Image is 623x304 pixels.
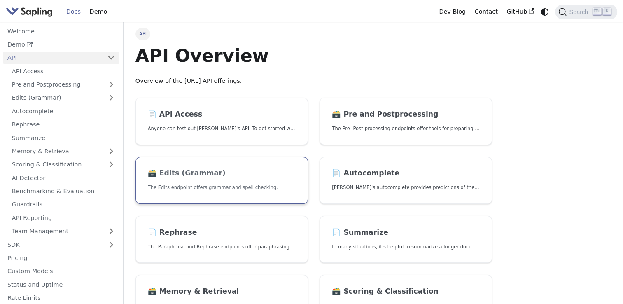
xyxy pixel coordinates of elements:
[7,92,119,104] a: Edits (Grammar)
[7,212,119,224] a: API Reporting
[85,5,112,18] a: Demo
[3,292,119,304] a: Rate Limits
[148,184,296,192] p: The Edits endpoint offers grammar and spell checking.
[7,145,119,157] a: Memory & Retrieval
[7,119,119,131] a: Rephrase
[7,199,119,210] a: Guardrails
[3,52,103,64] a: API
[6,6,53,18] img: Sapling.ai
[135,98,308,145] a: 📄️ API AccessAnyone can test out [PERSON_NAME]'s API. To get started with the API, simply:
[7,225,119,237] a: Team Management
[62,5,85,18] a: Docs
[3,265,119,277] a: Custom Models
[567,9,593,15] span: Search
[135,28,492,40] nav: Breadcrumbs
[332,287,480,296] h2: Scoring & Classification
[135,157,308,204] a: 🗃️ Edits (Grammar)The Edits endpoint offers grammar and spell checking.
[3,39,119,51] a: Demo
[148,110,296,119] h2: API Access
[148,125,296,133] p: Anyone can test out Sapling's API. To get started with the API, simply:
[7,132,119,144] a: Summarize
[320,216,492,263] a: 📄️ SummarizeIn many situations, it's helpful to summarize a longer document into a shorter, more ...
[320,98,492,145] a: 🗃️ Pre and PostprocessingThe Pre- Post-processing endpoints offer tools for preparing your text d...
[320,157,492,204] a: 📄️ Autocomplete[PERSON_NAME]'s autocomplete provides predictions of the next few characters or words
[135,76,492,86] p: Overview of the [URL] API offerings.
[555,5,617,19] button: Search (Ctrl+K)
[3,25,119,37] a: Welcome
[6,6,56,18] a: Sapling.ai
[148,243,296,251] p: The Paraphrase and Rephrase endpoints offer paraphrasing for particular styles.
[332,228,480,237] h2: Summarize
[539,6,551,18] button: Switch between dark and light mode (currently system mode)
[502,5,539,18] a: GitHub
[603,8,611,15] kbd: K
[3,252,119,264] a: Pricing
[135,44,492,67] h1: API Overview
[332,125,480,133] p: The Pre- Post-processing endpoints offer tools for preparing your text data for ingestation as we...
[135,216,308,263] a: 📄️ RephraseThe Paraphrase and Rephrase endpoints offer paraphrasing for particular styles.
[148,228,296,237] h2: Rephrase
[3,278,119,290] a: Status and Uptime
[148,169,296,178] h2: Edits (Grammar)
[148,287,296,296] h2: Memory & Retrieval
[434,5,470,18] a: Dev Blog
[332,184,480,192] p: Sapling's autocomplete provides predictions of the next few characters or words
[135,28,151,40] span: API
[7,105,119,117] a: Autocomplete
[7,79,119,91] a: Pre and Postprocessing
[470,5,502,18] a: Contact
[332,110,480,119] h2: Pre and Postprocessing
[7,172,119,184] a: AI Detector
[332,169,480,178] h2: Autocomplete
[7,185,119,197] a: Benchmarking & Evaluation
[7,159,119,171] a: Scoring & Classification
[7,65,119,77] a: API Access
[103,239,119,250] button: Expand sidebar category 'SDK'
[103,52,119,64] button: Collapse sidebar category 'API'
[3,239,103,250] a: SDK
[332,243,480,251] p: In many situations, it's helpful to summarize a longer document into a shorter, more easily diges...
